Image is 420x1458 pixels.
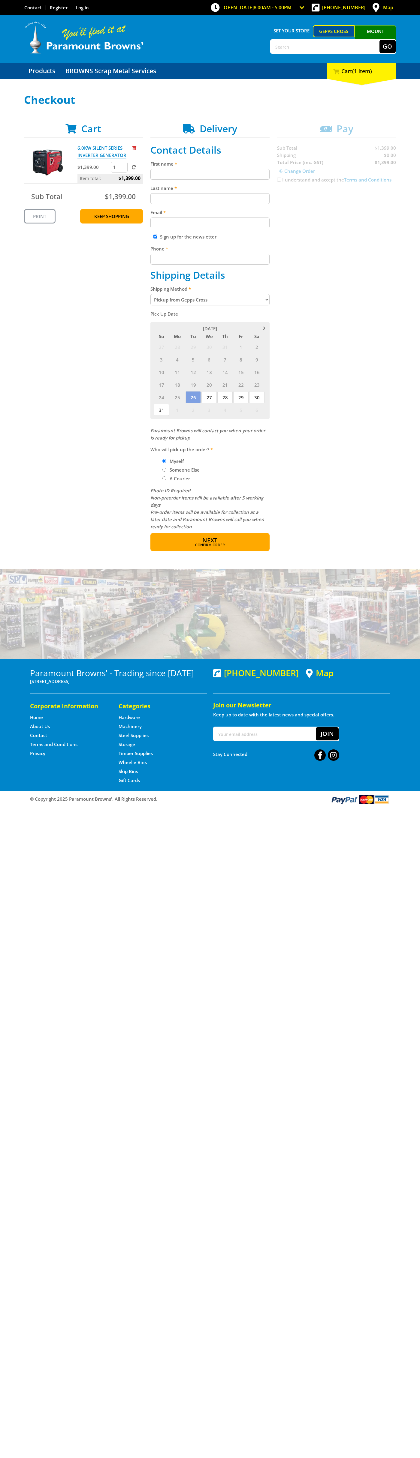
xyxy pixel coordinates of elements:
[186,404,201,416] span: 2
[168,473,192,484] label: A Courier
[249,379,264,391] span: 23
[170,332,185,340] span: Mo
[24,63,60,79] a: Go to the Products page
[249,404,264,416] span: 6
[150,245,270,252] label: Phone
[150,144,270,156] h2: Contact Details
[270,25,313,36] span: Set your store
[170,379,185,391] span: 18
[119,723,142,730] a: Go to the Machinery page
[154,404,169,416] span: 31
[201,332,217,340] span: We
[154,341,169,353] span: 27
[233,353,249,365] span: 8
[30,723,50,730] a: Go to the About Us page
[203,325,217,331] span: [DATE]
[76,4,89,10] a: Log in
[249,341,264,353] span: 2
[24,794,396,805] div: ® Copyright 2025 Paramount Browns'. All Rights Reserved.
[233,379,249,391] span: 22
[213,711,390,718] p: Keep up to date with the latest news and special offers.
[24,94,396,106] h1: Checkout
[213,747,339,761] div: Stay Connected
[150,217,270,228] input: Please enter your email address.
[150,269,270,281] h2: Shipping Details
[154,391,169,403] span: 24
[186,332,201,340] span: Tu
[132,145,136,151] a: Remove from cart
[150,487,264,529] em: Photo ID Required. Non-preorder items will be available after 5 working days Pre-order items will...
[30,741,77,748] a: Go to the Terms and Conditions page
[150,446,270,453] label: Who will pick up the order?
[162,468,166,472] input: Please select who will pick up the order.
[186,379,201,391] span: 19
[217,366,233,378] span: 14
[379,40,396,53] button: Go
[80,209,143,223] a: Keep Shopping
[150,169,270,180] input: Please enter your first name.
[201,404,217,416] span: 3
[150,160,270,167] label: First name
[201,353,217,365] span: 6
[150,184,270,192] label: Last name
[30,702,107,710] h5: Corporate Information
[30,750,45,757] a: Go to the Privacy page
[249,391,264,403] span: 30
[202,536,217,544] span: Next
[217,379,233,391] span: 21
[162,476,166,480] input: Please select who will pick up the order.
[162,459,166,463] input: Please select who will pick up the order.
[150,209,270,216] label: Email
[170,366,185,378] span: 11
[249,366,264,378] span: 16
[50,4,68,10] a: Go to the registration page
[119,777,140,784] a: Go to the Gift Cards page
[24,21,144,54] img: Paramount Browns'
[61,63,161,79] a: Go to the BROWNS Scrap Metal Services page
[316,727,339,740] button: Join
[233,341,249,353] span: 1
[30,678,207,685] p: [STREET_ADDRESS]
[119,759,147,766] a: Go to the Wheelie Bins page
[233,366,249,378] span: 15
[201,379,217,391] span: 20
[30,144,66,180] img: 6.0KW SILENT SERIES INVERTER GENERATOR
[170,353,185,365] span: 4
[150,193,270,204] input: Please enter your last name.
[119,750,153,757] a: Go to the Timber Supplies page
[213,668,299,678] div: [PHONE_NUMBER]
[30,714,43,721] a: Go to the Home page
[271,40,379,53] input: Search
[170,404,185,416] span: 1
[306,668,334,678] a: View a map of Gepps Cross location
[119,174,141,183] span: $1,399.00
[201,341,217,353] span: 30
[352,67,372,75] span: (1 item)
[154,332,169,340] span: Su
[200,122,237,135] span: Delivery
[154,353,169,365] span: 3
[150,294,270,305] select: Please select a shipping method.
[186,341,201,353] span: 29
[217,353,233,365] span: 7
[77,145,126,158] a: 6.0KW SILENT SERIES INVERTER GENERATOR
[170,341,185,353] span: 28
[81,122,101,135] span: Cart
[249,353,264,365] span: 9
[214,727,316,740] input: Your email address
[254,4,292,11] span: 8:00am - 5:00pm
[217,332,233,340] span: Th
[150,310,270,317] label: Pick Up Date
[30,732,47,739] a: Go to the Contact page
[224,4,292,11] span: OPEN [DATE]
[163,543,257,547] span: Confirm order
[160,234,216,240] label: Sign up for the newsletter
[168,465,202,475] label: Someone Else
[217,404,233,416] span: 4
[150,427,265,441] em: Paramount Browns will contact you when your order is ready for pickup
[119,741,135,748] a: Go to the Storage page
[330,794,390,805] img: PayPal, Mastercard, Visa accepted
[186,353,201,365] span: 5
[233,332,249,340] span: Fr
[249,332,264,340] span: Sa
